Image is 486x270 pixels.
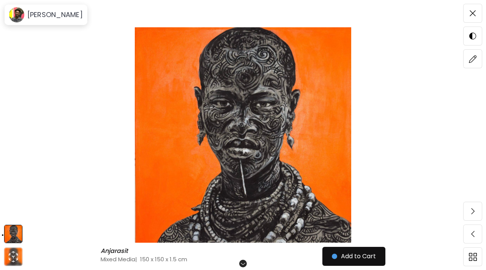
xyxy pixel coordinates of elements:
[7,251,19,263] div: animation
[322,247,385,266] button: Add to Cart
[101,255,334,263] h4: Mixed Media | 150 x 150 x 1.5 cm
[332,252,376,261] span: Add to Cart
[27,10,83,19] h6: [PERSON_NAME]
[101,247,130,255] h6: Anjarasit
